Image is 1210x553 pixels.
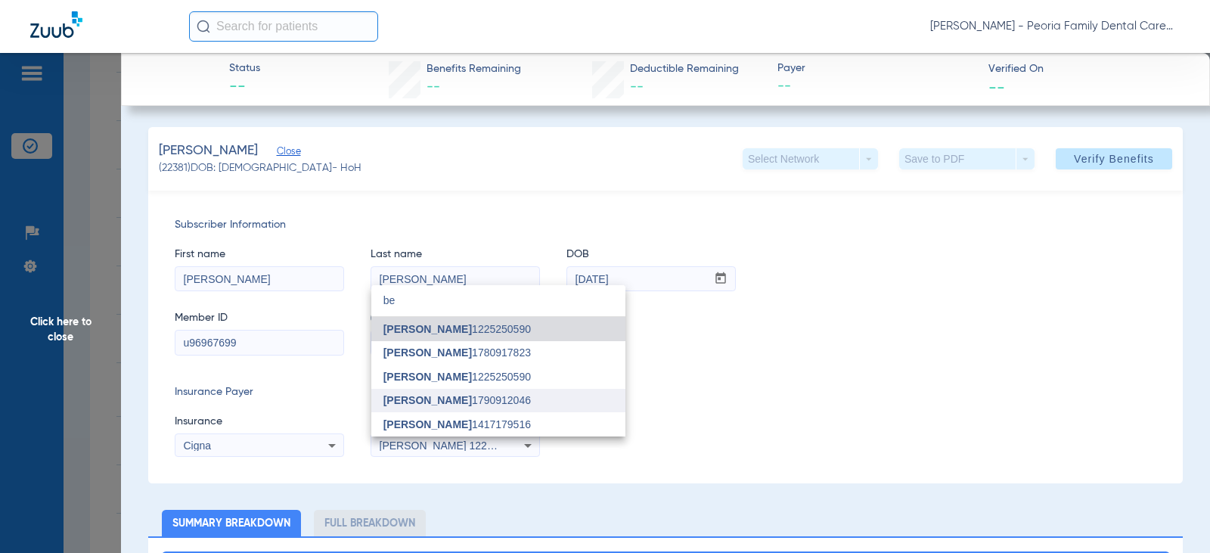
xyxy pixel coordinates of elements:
[383,347,531,358] span: 1780917823
[383,394,472,406] span: [PERSON_NAME]
[383,346,472,359] span: [PERSON_NAME]
[371,285,625,316] input: dropdown search
[383,371,531,382] span: 1225250590
[383,418,472,430] span: [PERSON_NAME]
[383,371,472,383] span: [PERSON_NAME]
[383,324,531,334] span: 1225250590
[383,419,531,430] span: 1417179516
[383,395,531,405] span: 1790912046
[383,323,472,335] span: [PERSON_NAME]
